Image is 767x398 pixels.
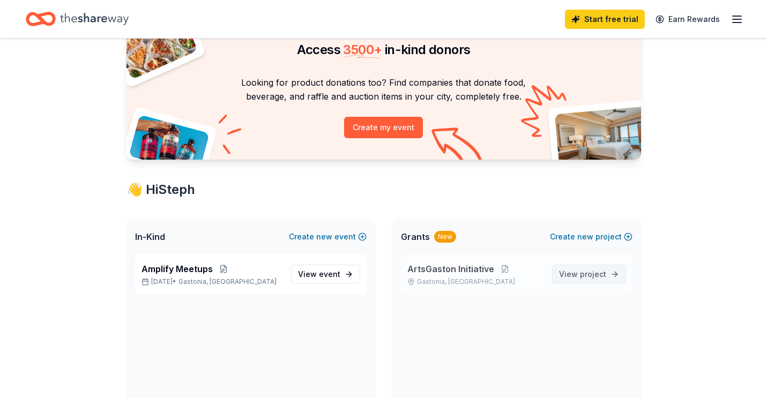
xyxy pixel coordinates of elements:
a: Home [26,6,129,32]
span: Gastonia, [GEOGRAPHIC_DATA] [178,277,277,286]
span: ArtsGaston Initiative [407,262,494,275]
span: Grants [401,230,430,243]
a: View project [552,265,626,284]
a: Start free trial [565,10,645,29]
img: Pizza [114,11,198,80]
span: View [298,268,340,281]
span: new [316,230,332,243]
span: project [580,269,606,279]
img: Curvy arrow [431,127,485,168]
button: Createnewevent [289,230,367,243]
a: Earn Rewards [649,10,726,29]
div: New [434,231,456,243]
span: event [319,269,340,279]
span: 3500 + [343,42,382,57]
button: Create my event [344,117,423,138]
a: View event [291,265,360,284]
span: Amplify Meetups [142,262,213,275]
div: 👋 Hi Steph [126,181,641,198]
span: In-Kind [135,230,165,243]
p: [DATE] • [142,277,282,286]
button: Createnewproject [550,230,632,243]
p: Looking for product donations too? Find companies that donate food, beverage, and raffle and auct... [139,76,628,104]
span: View [559,268,606,281]
span: Access in-kind donors [297,42,471,57]
p: Gastonia, [GEOGRAPHIC_DATA] [407,277,543,286]
span: new [577,230,593,243]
